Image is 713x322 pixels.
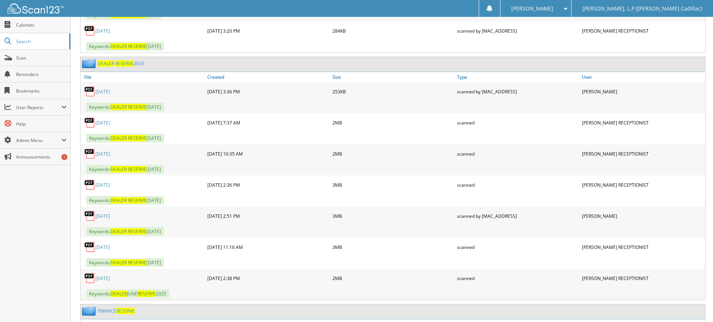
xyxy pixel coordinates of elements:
[580,177,705,192] div: [PERSON_NAME] RECEPTIONIST
[110,104,127,110] span: DEALER
[330,146,455,161] div: 2MB
[84,241,95,253] img: PDF.png
[84,273,95,284] img: PDF.png
[84,117,95,128] img: PDF.png
[95,120,110,126] a: [DATE]
[580,23,705,38] div: [PERSON_NAME] RECEPTIONIST
[205,177,330,192] div: [DATE] 2:36 PM
[82,306,98,316] img: folder2.png
[16,154,67,160] span: Announcements
[128,166,146,172] span: RESERVE
[95,28,110,34] a: [DATE]
[128,259,146,266] span: RESERVE
[84,179,95,190] img: PDF.png
[95,151,110,157] a: [DATE]
[110,197,127,204] span: DEALER
[330,177,455,192] div: 3MB
[455,240,580,255] div: scanned
[455,72,580,82] a: Type
[580,72,705,82] a: User
[205,146,330,161] div: [DATE] 10:35 AM
[330,72,455,82] a: Size
[110,166,127,172] span: DEALER
[115,60,134,67] span: RESERVE
[580,271,705,286] div: [PERSON_NAME] RECEPTIONIST
[98,60,144,67] a: DEALER RESERVE2025
[330,240,455,255] div: 3MB
[86,227,164,236] span: Keywords: [DATE]
[455,177,580,192] div: scanned
[330,115,455,130] div: 2MB
[110,291,127,297] span: DEALER
[84,86,95,97] img: PDF.png
[82,59,98,68] img: folder2.png
[86,289,169,298] span: Keywords: JUNE 2025
[128,43,146,49] span: RESERVE
[86,134,164,142] span: Keywords: [DATE]
[128,228,146,235] span: RESERVE
[455,115,580,130] div: scanned
[676,286,713,322] iframe: Chat Widget
[84,210,95,222] img: PDF.png
[205,271,330,286] div: [DATE] 2:38 PM
[95,88,110,95] a: [DATE]
[128,197,146,204] span: RESERVE
[116,308,135,314] span: RESERVE
[128,135,146,141] span: RESERVE
[16,137,61,144] span: Admin Menu
[511,6,553,11] span: [PERSON_NAME]
[455,146,580,161] div: scanned
[582,6,702,11] span: [PERSON_NAME], L.P ([PERSON_NAME] Cadillac)
[110,228,127,235] span: DEALER
[16,104,61,111] span: User Reports
[16,88,67,94] span: Bookmarks
[95,213,110,219] a: [DATE]
[84,148,95,159] img: PDF.png
[580,115,705,130] div: [PERSON_NAME] RECEPTIONIST
[580,208,705,223] div: [PERSON_NAME]
[580,84,705,99] div: [PERSON_NAME]
[80,72,205,82] a: File
[128,104,146,110] span: RESERVE
[205,23,330,38] div: [DATE] 3:20 PM
[16,38,65,45] span: Search
[205,84,330,99] div: [DATE] 3:36 PM
[84,25,95,36] img: PDF.png
[455,271,580,286] div: scanned
[110,259,127,266] span: DEALER
[205,115,330,130] div: [DATE] 7:37 AM
[330,208,455,223] div: 3MB
[61,154,67,160] div: 1
[455,84,580,99] div: scanned by [MAC_ADDRESS]
[98,308,135,314] a: FINANCERESERVE
[110,135,127,141] span: DEALER
[455,23,580,38] div: scanned by [MAC_ADDRESS]
[86,165,164,174] span: Keywords: [DATE]
[86,103,164,111] span: Keywords: [DATE]
[98,60,114,67] span: DEALER
[330,23,455,38] div: 284KB
[330,271,455,286] div: 2MB
[205,208,330,223] div: [DATE] 2:51 PM
[205,240,330,255] div: [DATE] 11:16 AM
[205,72,330,82] a: Created
[110,43,127,49] span: DEALER
[137,291,156,297] span: RESERVE
[16,55,67,61] span: Scan
[86,42,164,51] span: Keywords: [DATE]
[95,182,110,188] a: [DATE]
[16,22,67,28] span: Cabinets
[86,196,164,205] span: Keywords: [DATE]
[330,84,455,99] div: 253KB
[580,146,705,161] div: [PERSON_NAME] RECEPTIONIST
[95,244,110,250] a: [DATE]
[16,121,67,127] span: Help
[16,71,67,78] span: Reminders
[580,240,705,255] div: [PERSON_NAME] RECEPTIONIST
[86,258,164,267] span: Keywords: [DATE]
[455,208,580,223] div: scanned by [MAC_ADDRESS]
[7,3,64,13] img: scan123-logo-white.svg
[95,275,110,282] a: [DATE]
